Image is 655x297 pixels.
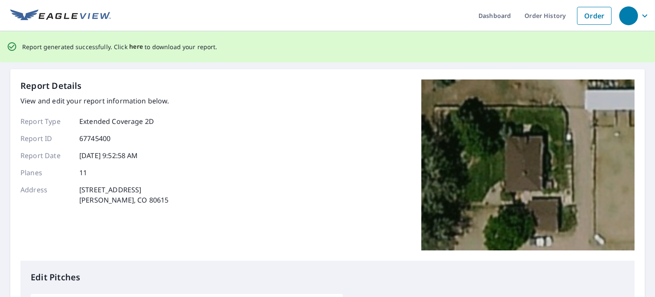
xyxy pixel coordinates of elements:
[20,79,82,92] p: Report Details
[20,133,72,144] p: Report ID
[20,96,169,106] p: View and edit your report information below.
[79,168,87,178] p: 11
[79,185,168,205] p: [STREET_ADDRESS] [PERSON_NAME], CO 80615
[20,185,72,205] p: Address
[79,150,138,161] p: [DATE] 9:52:58 AM
[20,116,72,126] p: Report Type
[20,168,72,178] p: Planes
[79,133,110,144] p: 67745400
[129,41,143,52] button: here
[79,116,154,126] p: Extended Coverage 2D
[421,79,635,250] img: Top image
[22,41,217,52] p: Report generated successfully. Click to download your report.
[31,271,624,284] p: Edit Pitches
[10,9,111,22] img: EV Logo
[20,150,72,161] p: Report Date
[577,7,612,25] a: Order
